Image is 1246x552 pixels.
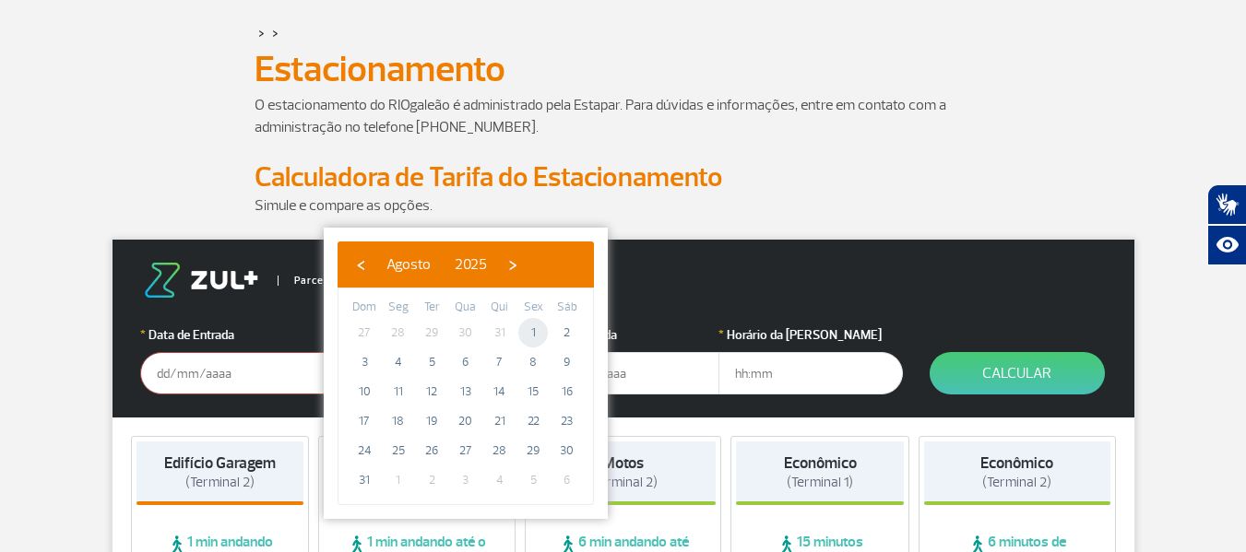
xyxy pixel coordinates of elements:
span: 29 [417,318,446,347]
input: dd/mm/aaaa [140,352,325,394]
div: Plugin de acessibilidade da Hand Talk. [1207,184,1246,265]
span: 20 [451,406,481,436]
bs-datepicker-navigation-view: ​ ​ ​ [347,253,527,271]
input: hh:mm [718,352,903,394]
a: > [272,22,279,43]
button: Abrir tradutor de língua de sinais. [1207,184,1246,225]
span: 28 [485,436,515,465]
span: 1 [384,465,413,495]
strong: Motos [602,453,644,473]
th: weekday [516,298,551,318]
span: 9 [552,347,582,377]
h1: Estacionamento [255,53,992,85]
span: 27 [451,436,481,465]
span: 23 [552,406,582,436]
span: 18 [384,406,413,436]
button: 2025 [443,251,499,278]
span: 4 [485,465,515,495]
button: ‹ [347,251,374,278]
button: › [499,251,527,278]
span: 2025 [455,255,487,274]
span: 31 [350,465,379,495]
th: weekday [449,298,483,318]
th: weekday [415,298,449,318]
button: Calcular [930,352,1105,394]
span: 5 [518,465,548,495]
span: 16 [552,377,582,406]
span: 7 [485,347,515,377]
span: 24 [350,436,379,465]
span: (Terminal 2) [185,474,255,491]
span: 30 [451,318,481,347]
button: Abrir recursos assistivos. [1207,225,1246,265]
span: 26 [417,436,446,465]
span: 8 [518,347,548,377]
img: logo-zul.png [140,263,262,298]
span: 21 [485,406,515,436]
h2: Calculadora de Tarifa do Estacionamento [255,160,992,194]
button: Agosto [374,251,443,278]
bs-datepicker-container: calendar [324,228,608,519]
span: 13 [451,377,481,406]
span: 14 [485,377,515,406]
span: Agosto [386,255,431,274]
span: 19 [417,406,446,436]
span: 25 [384,436,413,465]
span: 17 [350,406,379,436]
a: > [258,22,265,43]
span: 31 [485,318,515,347]
span: 4 [384,347,413,377]
span: 29 [518,436,548,465]
span: 27 [350,318,379,347]
span: 3 [350,347,379,377]
th: weekday [482,298,516,318]
span: (Terminal 1) [787,474,853,491]
span: 6 [552,465,582,495]
strong: Econômico [784,453,857,473]
p: O estacionamento do RIOgaleão é administrado pela Estapar. Para dúvidas e informações, entre em c... [255,94,992,138]
span: 12 [417,377,446,406]
label: Data da Saída [535,325,719,345]
span: 6 [451,347,481,377]
span: 30 [552,436,582,465]
span: 5 [417,347,446,377]
span: 2 [552,318,582,347]
span: 28 [384,318,413,347]
span: 22 [518,406,548,436]
span: 15 [518,377,548,406]
span: (Terminal 2) [588,474,658,491]
th: weekday [550,298,584,318]
span: 1 [518,318,548,347]
label: Data de Entrada [140,325,325,345]
span: (Terminal 2) [982,474,1051,491]
input: dd/mm/aaaa [535,352,719,394]
span: 3 [451,465,481,495]
label: Horário da [PERSON_NAME] [718,325,903,345]
span: Parceiro Oficial [278,276,373,286]
span: 10 [350,377,379,406]
strong: Edifício Garagem [164,453,276,473]
th: weekday [348,298,382,318]
th: weekday [382,298,416,318]
span: 2 [417,465,446,495]
p: Simule e compare as opções. [255,194,992,217]
span: 11 [384,377,413,406]
strong: Econômico [980,453,1053,473]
